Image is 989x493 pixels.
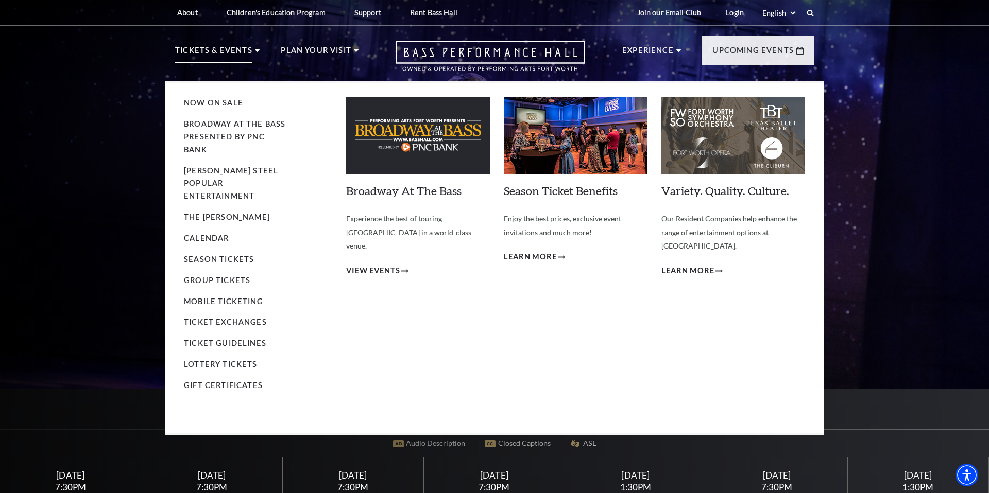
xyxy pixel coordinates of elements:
p: Experience [622,44,674,63]
a: Group Tickets [184,276,250,285]
span: Learn More [504,251,557,263]
div: 7:30PM [154,483,270,491]
div: [DATE] [860,470,976,481]
a: Gift Certificates [184,381,263,390]
div: Accessibility Menu [956,464,978,486]
a: The [PERSON_NAME] [184,213,270,221]
p: Plan Your Visit [281,44,351,63]
a: Season Tickets [184,255,254,263]
a: Open this option [359,41,622,81]
a: Ticket Guidelines [184,339,266,347]
p: Rent Bass Hall [410,8,457,17]
img: Variety. Quality. Culture. [661,97,805,174]
a: View Events [346,265,408,277]
div: 7:30PM [295,483,411,491]
a: Calendar [184,234,229,242]
div: [DATE] [719,470,835,481]
p: Support [354,8,381,17]
p: Our Resident Companies help enhance the range of entertainment options at [GEOGRAPHIC_DATA]. [661,212,805,253]
div: 7:30PM [719,483,835,491]
p: Children's Education Program [227,8,326,17]
a: Ticket Exchanges [184,318,267,326]
p: Experience the best of touring [GEOGRAPHIC_DATA] in a world-class venue. [346,212,490,253]
p: Tickets & Events [175,44,252,63]
p: Upcoming Events [712,44,794,63]
div: 1:30PM [577,483,694,491]
a: [PERSON_NAME] Steel Popular Entertainment [184,166,278,201]
div: [DATE] [154,470,270,481]
a: Broadway At The Bass [346,184,462,198]
div: [DATE] [577,470,694,481]
a: Season Ticket Benefits [504,184,618,198]
span: Learn More [661,265,714,277]
a: Variety. Quality. Culture. [661,184,789,198]
a: Mobile Ticketing [184,297,263,306]
p: Enjoy the best prices, exclusive event invitations and much more! [504,212,647,239]
a: Broadway At The Bass presented by PNC Bank [184,119,285,154]
a: Learn More Season Ticket Benefits [504,251,565,263]
p: About [177,8,198,17]
a: Now On Sale [184,98,243,107]
div: 1:30PM [860,483,976,491]
div: [DATE] [12,470,129,481]
a: Learn More Variety. Quality. Culture. [661,265,723,277]
div: 7:30PM [12,483,129,491]
select: Select: [760,8,797,18]
img: Broadway At The Bass [346,97,490,174]
img: Season Ticket Benefits [504,97,647,174]
span: View Events [346,265,400,277]
a: Lottery Tickets [184,360,258,368]
div: [DATE] [295,470,411,481]
div: 7:30PM [436,483,553,491]
div: [DATE] [436,470,553,481]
